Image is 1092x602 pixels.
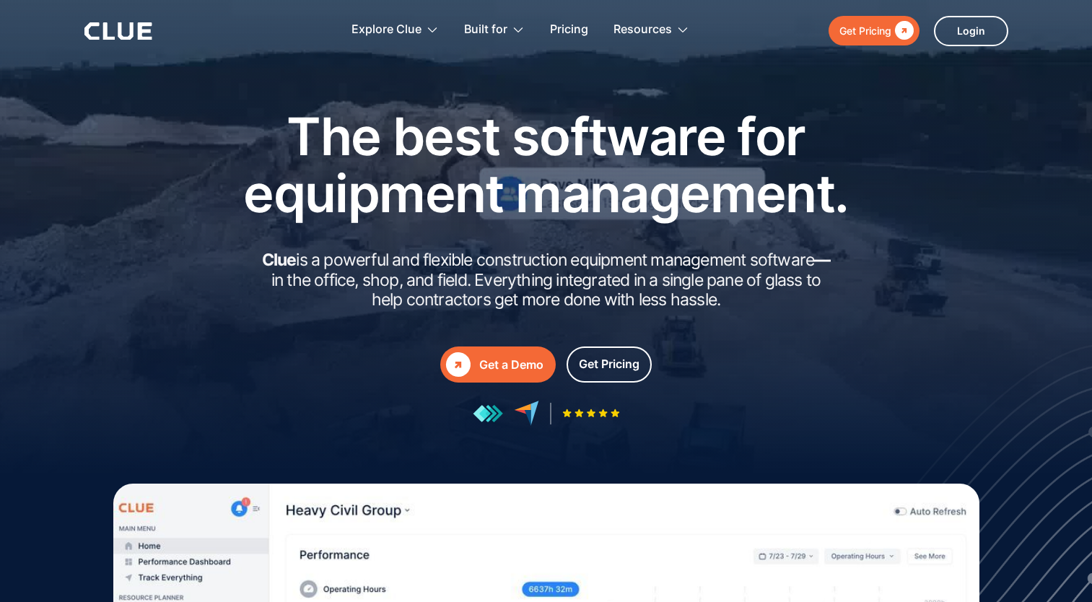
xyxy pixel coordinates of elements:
[514,401,539,426] img: reviews at capterra
[579,355,639,373] div: Get Pricing
[891,22,914,40] div: 
[829,16,920,45] a: Get Pricing
[464,7,525,53] div: Built for
[464,7,507,53] div: Built for
[262,250,297,270] strong: Clue
[613,7,689,53] div: Resources
[446,352,471,377] div: 
[473,404,503,423] img: reviews at getapp
[567,346,652,383] a: Get Pricing
[839,22,891,40] div: Get Pricing
[562,409,620,418] img: Five-star rating icon
[814,250,830,270] strong: —
[222,108,871,222] h1: The best software for equipment management.
[351,7,421,53] div: Explore Clue
[613,7,672,53] div: Resources
[440,346,556,383] a: Get a Demo
[351,7,439,53] div: Explore Clue
[479,356,543,374] div: Get a Demo
[550,7,588,53] a: Pricing
[934,16,1008,46] a: Login
[258,250,835,310] h2: is a powerful and flexible construction equipment management software in the office, shop, and fi...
